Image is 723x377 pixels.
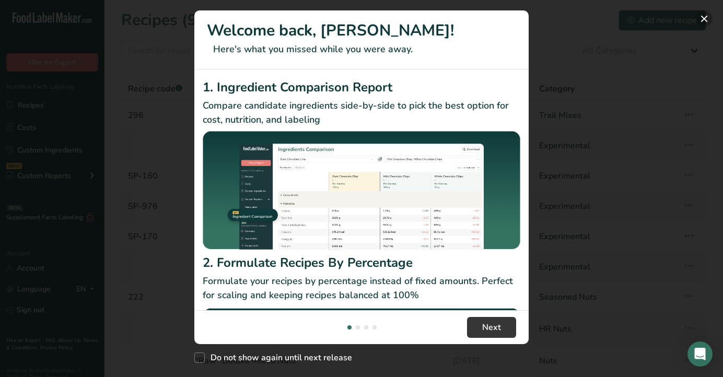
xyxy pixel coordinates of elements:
[207,42,516,56] p: Here's what you missed while you were away.
[467,317,516,338] button: Next
[205,352,352,363] span: Do not show again until next release
[203,78,520,97] h2: 1. Ingredient Comparison Report
[207,19,516,42] h1: Welcome back, [PERSON_NAME]!
[687,341,713,367] div: Open Intercom Messenger
[203,253,520,272] h2: 2. Formulate Recipes By Percentage
[203,99,520,127] p: Compare candidate ingredients side-by-side to pick the best option for cost, nutrition, and labeling
[203,274,520,302] p: Formulate your recipes by percentage instead of fixed amounts. Perfect for scaling and keeping re...
[203,131,520,250] img: Ingredient Comparison Report
[482,321,501,334] span: Next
